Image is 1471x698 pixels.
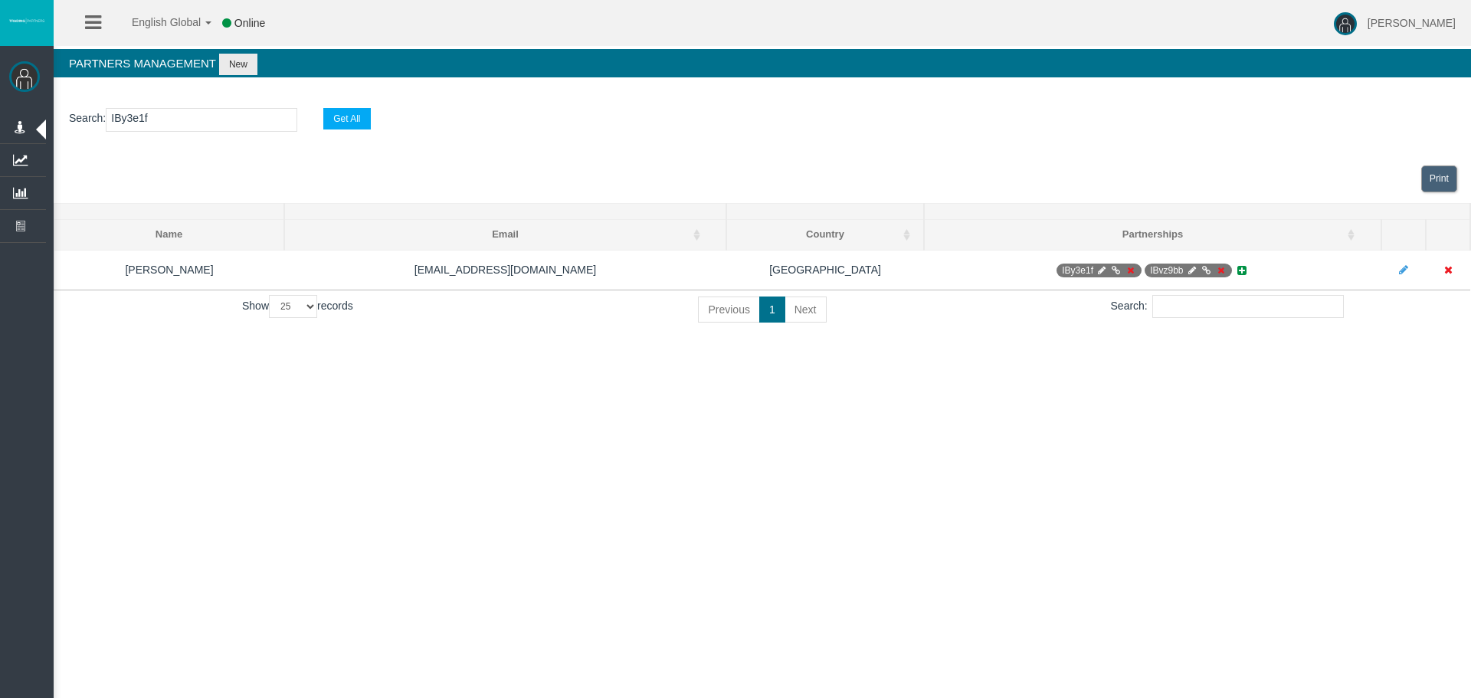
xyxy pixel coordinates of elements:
label: Search: [1111,295,1344,318]
th: Email: activate to sort column ascending [284,220,726,251]
label: Search [69,110,103,127]
input: Search: [1152,295,1344,318]
span: Partners Management [69,57,216,70]
i: Manage Partnership [1096,266,1107,275]
button: New [219,54,257,75]
span: Online [234,17,265,29]
button: Get All [323,108,370,129]
th: Country: activate to sort column ascending [726,220,924,251]
label: Show records [242,295,353,318]
img: user-image [1334,12,1357,35]
i: Add new Partnership [1235,265,1249,276]
td: [PERSON_NAME] [54,250,285,290]
span: [PERSON_NAME] [1368,17,1456,29]
span: IB [1057,264,1142,277]
i: Deactivate Partnership [1214,266,1226,275]
p: : [69,108,1456,132]
span: Print [1430,173,1449,184]
td: [EMAIL_ADDRESS][DOMAIN_NAME] [284,250,726,290]
a: Previous [698,297,759,323]
span: IB [1145,264,1232,277]
i: Generate Direct Link [1110,266,1122,275]
i: Deactivate Partnership [1125,266,1136,275]
a: View print view [1421,165,1457,192]
i: Manage Partnership [1186,266,1197,275]
span: English Global [112,16,201,28]
a: Next [785,297,827,323]
a: 1 [759,297,785,323]
th: Partnerships: activate to sort column ascending [924,220,1381,251]
th: Name: activate to sort column descending [54,220,285,251]
img: logo.svg [8,18,46,24]
i: Generate Direct Link [1201,266,1212,275]
select: Showrecords [269,295,317,318]
td: [GEOGRAPHIC_DATA] [726,250,924,290]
